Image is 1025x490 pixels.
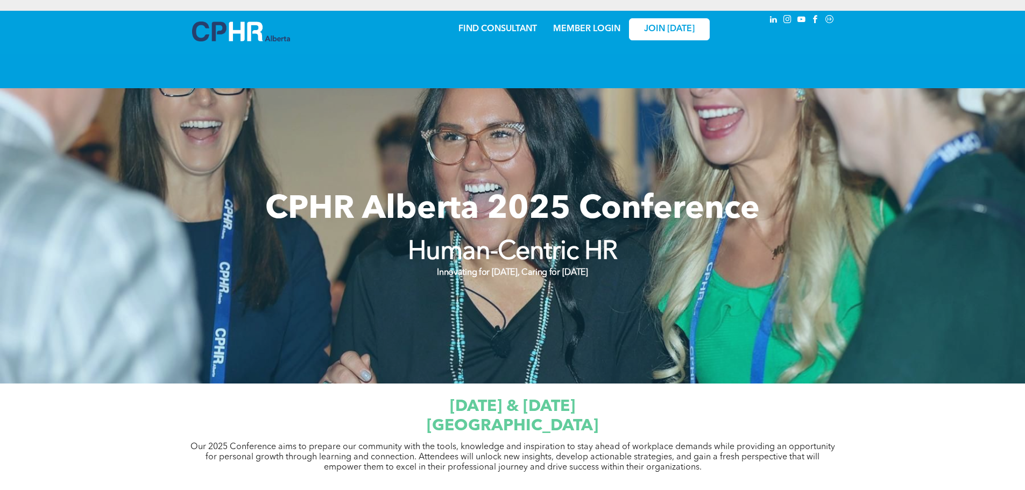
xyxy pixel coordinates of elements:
[450,399,575,415] span: [DATE] & [DATE]
[192,22,290,41] img: A blue and white logo for cp alberta
[458,25,537,33] a: FIND CONSULTANT
[629,18,710,40] a: JOIN [DATE]
[408,239,618,265] strong: Human-Centric HR
[427,418,598,434] span: [GEOGRAPHIC_DATA]
[824,13,836,28] a: Social network
[644,24,695,34] span: JOIN [DATE]
[437,268,588,277] strong: Innovating for [DATE], Caring for [DATE]
[768,13,780,28] a: linkedin
[265,194,760,226] span: CPHR Alberta 2025 Conference
[782,13,794,28] a: instagram
[810,13,822,28] a: facebook
[796,13,808,28] a: youtube
[190,443,835,472] span: Our 2025 Conference aims to prepare our community with the tools, knowledge and inspiration to st...
[553,25,620,33] a: MEMBER LOGIN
